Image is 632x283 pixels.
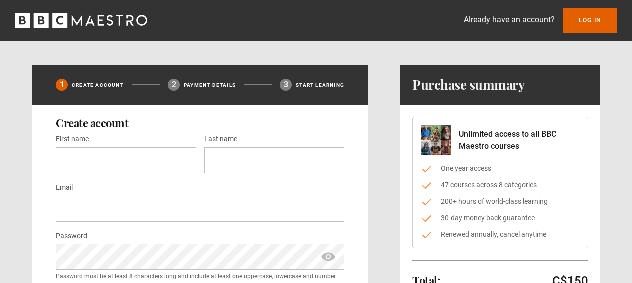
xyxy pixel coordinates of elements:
label: Email [56,182,73,194]
svg: BBC Maestro [15,13,147,28]
div: 1 [56,79,68,91]
p: Unlimited access to all BBC Maestro courses [459,128,580,152]
p: Payment details [184,81,236,89]
p: Start learning [296,81,344,89]
label: Last name [204,133,237,145]
a: Log In [563,8,617,33]
span: show password [320,244,336,270]
li: 30-day money back guarantee [421,213,580,223]
small: Password must be at least 8 characters long and include at least one uppercase, lowercase and num... [56,272,344,281]
h2: Create account [56,117,344,129]
div: 3 [280,79,292,91]
li: 47 courses across 8 categories [421,180,580,190]
p: Already have an account? [464,14,555,26]
label: Password [56,230,87,242]
li: Renewed annually, cancel anytime [421,229,580,240]
p: Create Account [72,81,124,89]
h1: Purchase summary [412,77,525,93]
div: 2 [168,79,180,91]
li: 200+ hours of world-class learning [421,196,580,207]
label: First name [56,133,89,145]
li: One year access [421,163,580,174]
